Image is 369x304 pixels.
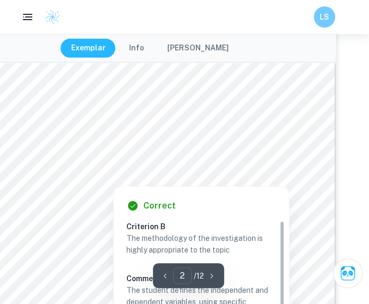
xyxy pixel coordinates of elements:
[45,9,61,25] img: Clastify logo
[126,232,276,256] p: The methodology of the investigation is highly appropriate to the topic
[38,9,61,25] a: Clastify logo
[126,273,276,284] h6: Comment
[118,39,155,58] button: Info
[126,221,285,232] h6: Criterion B
[61,39,116,58] button: Exemplar
[333,258,363,288] button: Ask Clai
[143,199,176,212] h6: Correct
[319,11,331,23] h6: LS
[157,39,239,58] button: [PERSON_NAME]
[314,6,335,28] button: LS
[194,270,204,282] p: / 12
